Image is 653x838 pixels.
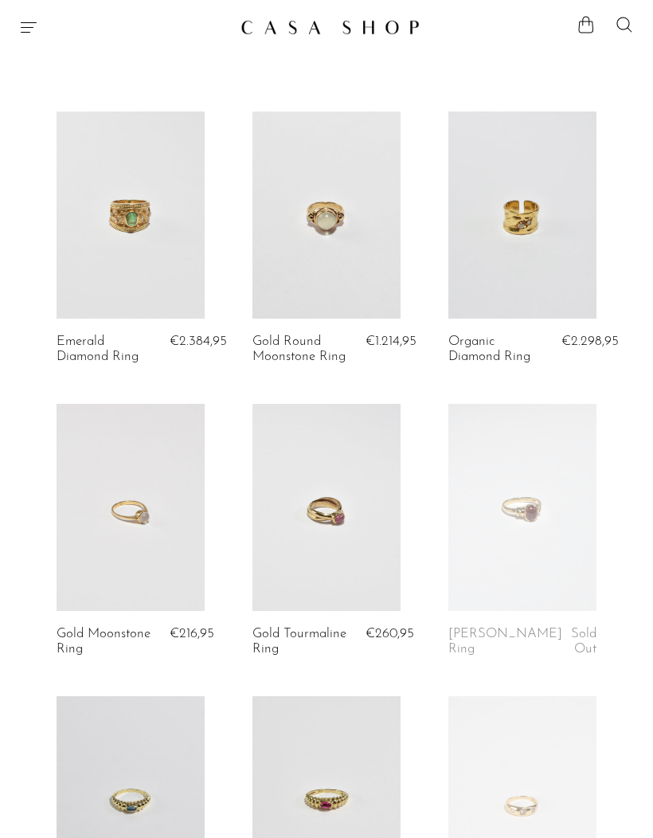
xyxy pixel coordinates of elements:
[366,627,414,640] span: €260,95
[448,627,562,656] a: [PERSON_NAME] Ring
[19,18,38,37] button: Menu
[561,335,619,348] span: €2.298,95
[170,335,227,348] span: €2.384,95
[448,335,542,364] a: Organic Diamond Ring
[571,627,596,655] span: Sold Out
[252,335,346,364] a: Gold Round Moonstone Ring
[170,627,214,640] span: €216,95
[366,335,416,348] span: €1.214,95
[57,627,151,656] a: Gold Moonstone Ring
[252,627,346,656] a: Gold Tourmaline Ring
[57,335,151,364] a: Emerald Diamond Ring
